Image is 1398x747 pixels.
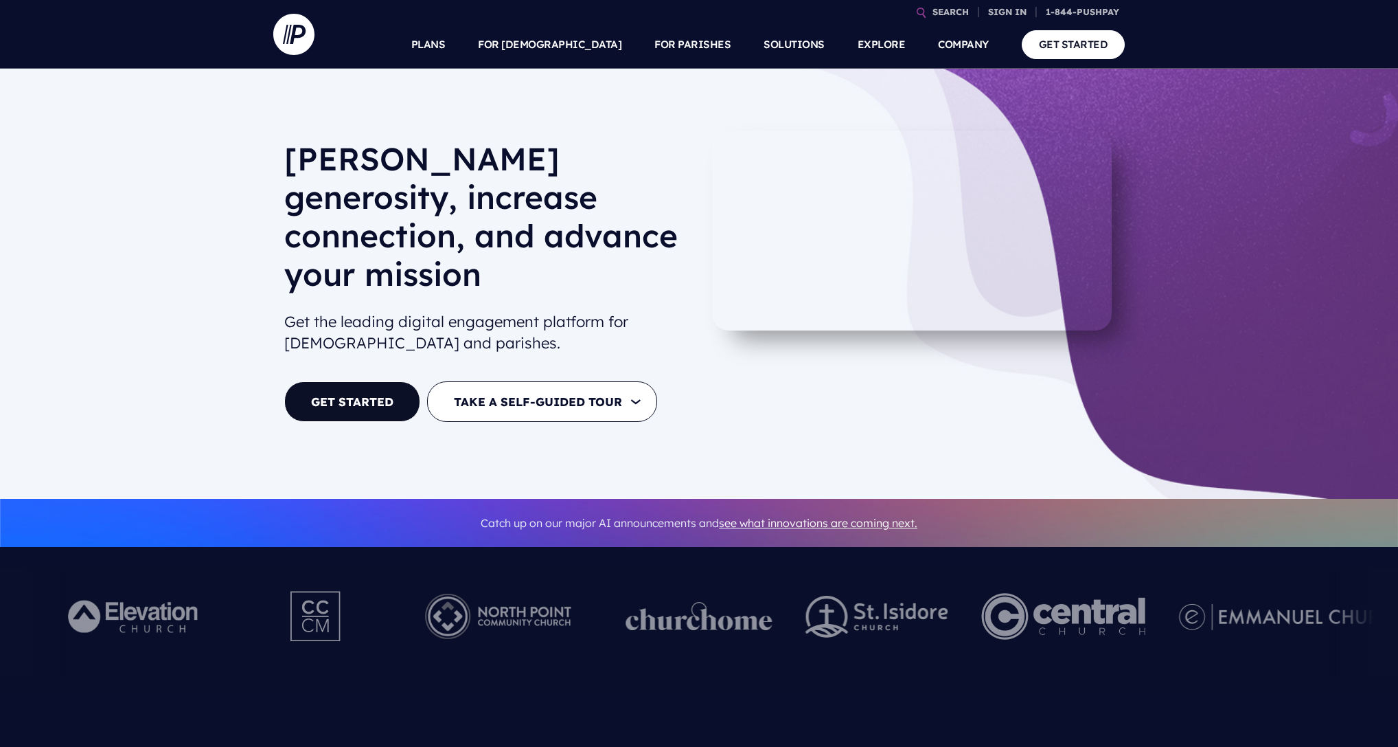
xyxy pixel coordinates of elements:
[284,306,688,359] h2: Get the leading digital engagement platform for [DEMOGRAPHIC_DATA] and parishes.
[981,579,1145,654] img: Central Church Henderson NV
[478,21,621,69] a: FOR [DEMOGRAPHIC_DATA]
[654,21,731,69] a: FOR PARISHES
[41,579,229,654] img: Pushpay_Logo__Elevation
[284,508,1114,539] p: Catch up on our major AI announcements and
[427,381,657,422] button: TAKE A SELF-GUIDED TOUR
[858,21,906,69] a: EXPLORE
[411,21,446,69] a: PLANS
[805,596,948,638] img: pp_logos_2
[938,21,989,69] a: COMPANY
[284,140,688,304] h1: [PERSON_NAME] generosity, increase connection, and advance your mission
[1022,30,1125,58] a: GET STARTED
[626,602,772,631] img: pp_logos_1
[284,381,420,422] a: GET STARTED
[262,579,371,654] img: Pushpay_Logo__CCM
[719,516,917,530] a: see what innovations are coming next.
[404,579,593,654] img: Pushpay_Logo__NorthPoint
[764,21,825,69] a: SOLUTIONS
